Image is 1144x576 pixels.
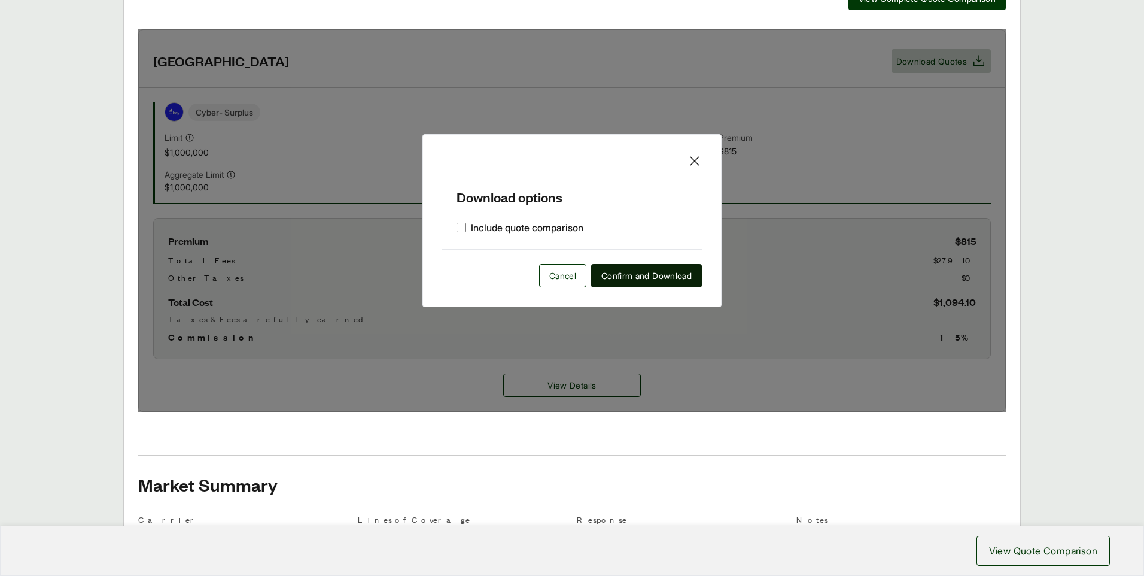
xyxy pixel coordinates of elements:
[549,269,576,282] span: Cancel
[989,544,1097,558] span: View Quote Comparison
[976,536,1110,566] button: View Quote Comparison
[138,475,1006,494] h2: Market Summary
[601,269,692,282] span: Confirm and Download
[577,513,787,530] th: Response
[138,513,348,530] th: Carrier
[591,264,702,287] button: Confirm and Download
[796,513,1006,530] th: Notes
[457,220,583,235] label: Include quote comparison
[539,264,586,287] button: Cancel
[442,168,702,206] h5: Download options
[358,513,568,530] th: Lines of Coverage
